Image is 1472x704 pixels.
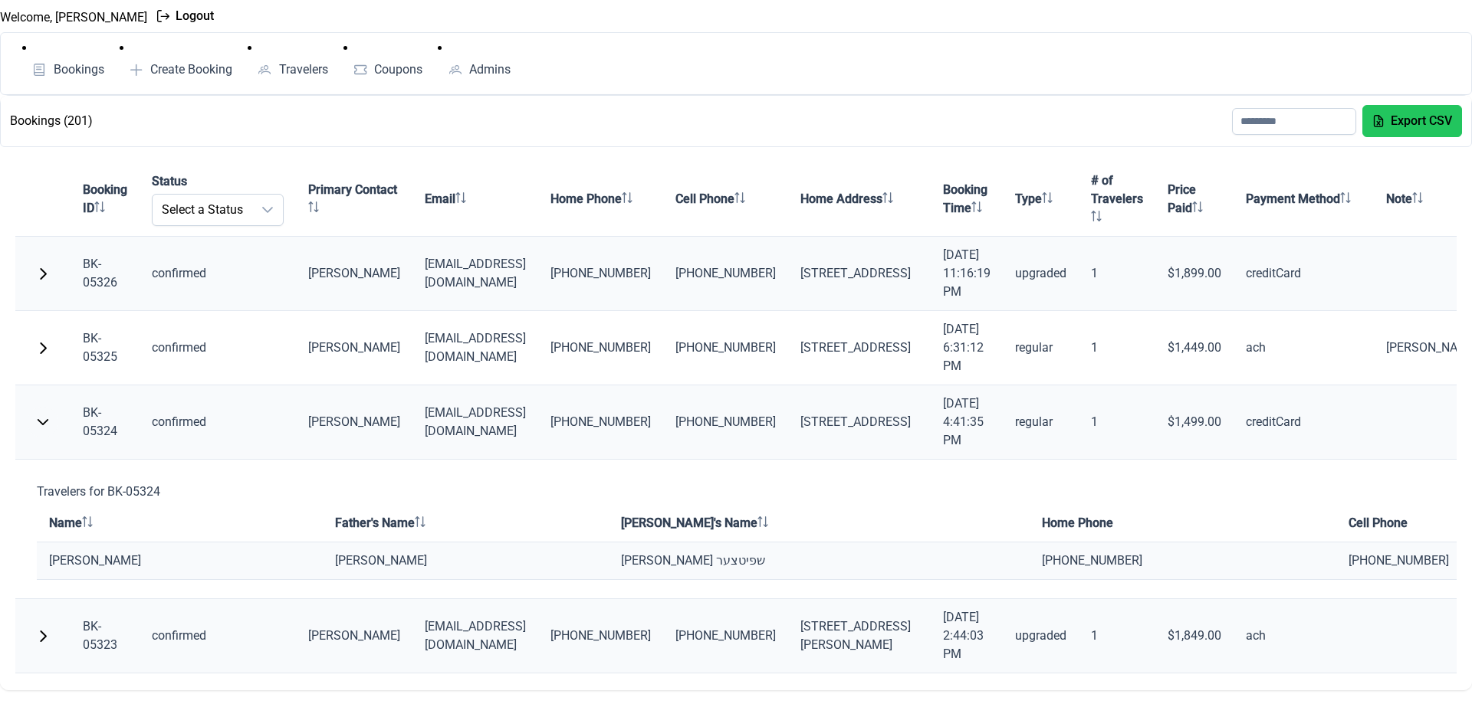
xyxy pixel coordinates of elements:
a: Create Booking [120,57,242,82]
a: Travelers [248,57,337,82]
span: Create Booking [150,64,232,76]
td: [STREET_ADDRESS][PERSON_NAME] [788,599,931,673]
th: Home Phone [538,162,663,237]
th: Payment Method [1234,162,1374,237]
td: [PHONE_NUMBER] [663,311,788,385]
td: [PHONE_NUMBER] [538,311,663,385]
span: confirmed [152,266,206,280]
td: [STREET_ADDRESS] [788,237,931,311]
a: BK-05325 [83,331,117,364]
td: regular [1003,311,1079,385]
span: Admins [469,64,511,76]
th: Type [1003,162,1079,237]
td: [PHONE_NUMBER] [538,237,663,311]
span: confirmed [152,340,206,355]
td: [STREET_ADDRESS] [788,311,931,385]
a: BK-05323 [83,619,117,652]
li: Bookings [22,39,113,82]
td: 1 [1079,237,1155,311]
td: [PHONE_NUMBER] [538,385,663,460]
li: Coupons [343,39,432,82]
td: [DATE] 6:31:12 PM [931,311,1003,385]
th: Booking ID [71,162,140,237]
span: Logout [176,7,214,25]
td: [PERSON_NAME] שפיטצער [609,542,1030,580]
a: Bookings [22,57,113,82]
td: ach [1234,599,1374,673]
h2: Bookings (201) [10,112,93,130]
a: BK-05324 [83,405,117,438]
th: Email [412,162,538,237]
li: Create Booking [120,39,242,82]
a: BK-05326 [83,257,117,290]
th: Primary Contact [296,162,412,237]
td: [EMAIL_ADDRESS][DOMAIN_NAME] [412,311,538,385]
td: ach [1234,311,1374,385]
a: Admins [438,57,520,82]
td: regular [1003,385,1079,460]
td: $1,849.00 [1155,599,1234,673]
span: confirmed [152,414,206,429]
span: Status [152,172,187,191]
td: [EMAIL_ADDRESS][DOMAIN_NAME] [412,385,538,460]
td: [PERSON_NAME] [296,599,412,673]
span: Select a Status [153,195,252,225]
td: 1 [1079,385,1155,460]
button: Export CSV [1362,105,1462,137]
span: Travelers [279,64,328,76]
li: Travelers [248,39,337,82]
td: [EMAIL_ADDRESS][DOMAIN_NAME] [412,599,538,673]
th: Cell Phone [663,162,788,237]
td: $1,899.00 [1155,237,1234,311]
td: [PHONE_NUMBER] [663,599,788,673]
th: Father's Name [323,505,609,542]
td: [PHONE_NUMBER] [1030,542,1336,580]
h5: Travelers for BK-05324 [37,483,160,501]
td: [PHONE_NUMBER] [663,385,788,460]
th: Home Phone [1030,505,1336,542]
div: dropdown trigger [252,195,283,225]
span: confirmed [152,628,206,643]
td: [PHONE_NUMBER] [663,237,788,311]
td: 1 [1079,311,1155,385]
td: [STREET_ADDRESS] [788,385,931,460]
td: $1,499.00 [1155,385,1234,460]
td: [PHONE_NUMBER] [538,599,663,673]
td: [PERSON_NAME] [296,385,412,460]
th: # of Travelers [1079,162,1155,237]
li: Admins [438,39,520,82]
span: Coupons [374,64,422,76]
span: Bookings [54,64,104,76]
td: [PERSON_NAME] [37,542,323,580]
th: Name [37,505,323,542]
td: [PERSON_NAME] [296,237,412,311]
th: Home Address [788,162,931,237]
th: [PERSON_NAME]'s Name [609,505,1030,542]
td: 1 [1079,599,1155,673]
td: [DATE] 2:44:03 PM [931,599,1003,673]
td: [PERSON_NAME] [296,311,412,385]
th: Booking Time [931,162,1003,237]
td: [DATE] 4:41:35 PM [931,385,1003,460]
td: upgraded [1003,237,1079,311]
td: [EMAIL_ADDRESS][DOMAIN_NAME] [412,237,538,311]
span: Export CSV [1391,112,1452,130]
td: upgraded [1003,599,1079,673]
td: [DATE] 11:16:19 PM [931,237,1003,311]
td: creditCard [1234,385,1374,460]
td: $1,449.00 [1155,311,1234,385]
a: Coupons [343,57,432,82]
td: creditCard [1234,237,1374,311]
td: [PERSON_NAME] [323,542,609,580]
th: Price Paid [1155,162,1234,237]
